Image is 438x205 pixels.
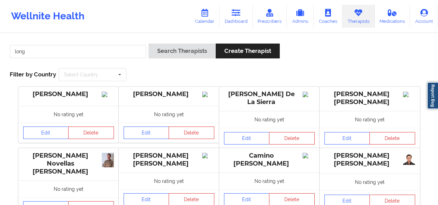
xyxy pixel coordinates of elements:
div: No rating yet [18,106,119,123]
a: Edit [224,132,270,145]
img: d2bd49e0-e100-42ef-b211-74d0ff721f1c_dcd32ed4-edc5-42bc-bd66-dae73ffc80cafoto_carnet.png [102,153,114,167]
a: Edit [124,127,169,139]
a: Prescribers [253,5,287,28]
img: Image%2Fplaceholer-image.png [202,92,214,97]
a: Dashboard [220,5,253,28]
div: [PERSON_NAME] [124,90,214,98]
a: Edit [23,127,69,139]
span: Filter by Country [10,71,56,78]
input: Search Keywords [10,45,146,58]
div: Select Country [64,72,98,77]
div: No rating yet [18,180,119,197]
button: Delete [169,127,214,139]
button: Delete [369,132,415,145]
a: Account [410,5,438,28]
a: Medications [375,5,410,28]
div: [PERSON_NAME] [PERSON_NAME] [324,152,415,168]
div: Camino [PERSON_NAME] [224,152,315,168]
a: Admins [287,5,314,28]
button: Delete [269,132,315,145]
button: Search Therapists [149,44,216,58]
img: Image%2Fplaceholer-image.png [303,153,315,158]
img: Image%2Fplaceholer-image.png [403,92,415,97]
div: [PERSON_NAME] [PERSON_NAME] [124,152,214,168]
div: [PERSON_NAME] Novellas [PERSON_NAME] [23,152,114,176]
img: Image%2Fplaceholer-image.png [202,153,214,158]
div: No rating yet [219,173,320,189]
div: No rating yet [119,173,219,189]
img: Image%2Fplaceholer-image.png [102,92,114,97]
div: No rating yet [119,106,219,123]
button: Create Therapist [216,44,280,58]
div: No rating yet [219,111,320,128]
img: 18d81268-bb7b-47be-b21f-0ebcf9de78c2_24b3a089-6e23-40ac-adb2-a60d4761f888IMG_9849_editado-1.jpg [403,153,415,165]
a: Report Bug [427,82,438,109]
a: Calendar [190,5,220,28]
div: No rating yet [320,174,420,190]
a: Therapists [342,5,375,28]
div: [PERSON_NAME] [23,90,114,98]
button: Delete [68,127,114,139]
div: [PERSON_NAME] De La Sierra [224,90,315,106]
img: Image%2Fplaceholer-image.png [303,92,315,97]
a: Coaches [314,5,342,28]
div: [PERSON_NAME] [PERSON_NAME] [324,90,415,106]
div: No rating yet [320,111,420,128]
a: Edit [324,132,370,145]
